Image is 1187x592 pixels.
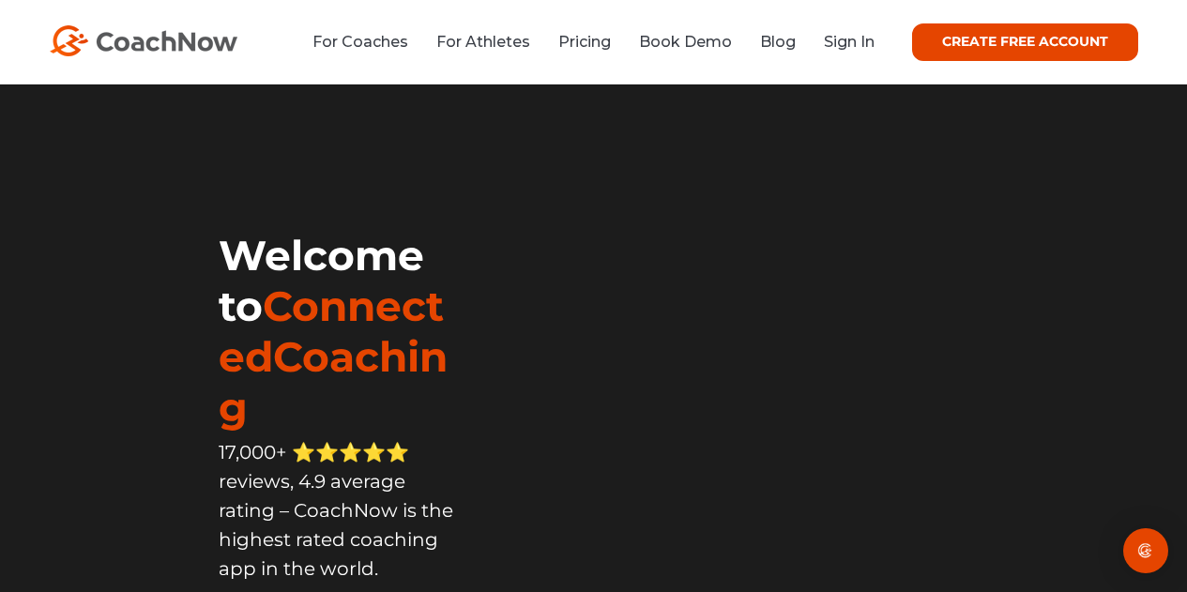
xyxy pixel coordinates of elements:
span: ConnectedCoaching [219,281,448,433]
a: Book Demo [639,33,732,51]
h1: Welcome to [219,230,459,433]
a: CREATE FREE ACCOUNT [912,23,1138,61]
a: Pricing [558,33,611,51]
img: CoachNow Logo [50,25,237,56]
span: 17,000+ ⭐️⭐️⭐️⭐️⭐️ reviews, 4.9 average rating – CoachNow is the highest rated coaching app in th... [219,441,453,580]
a: Blog [760,33,796,51]
a: Sign In [824,33,875,51]
a: For Coaches [312,33,408,51]
div: Open Intercom Messenger [1123,528,1168,573]
a: For Athletes [436,33,530,51]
